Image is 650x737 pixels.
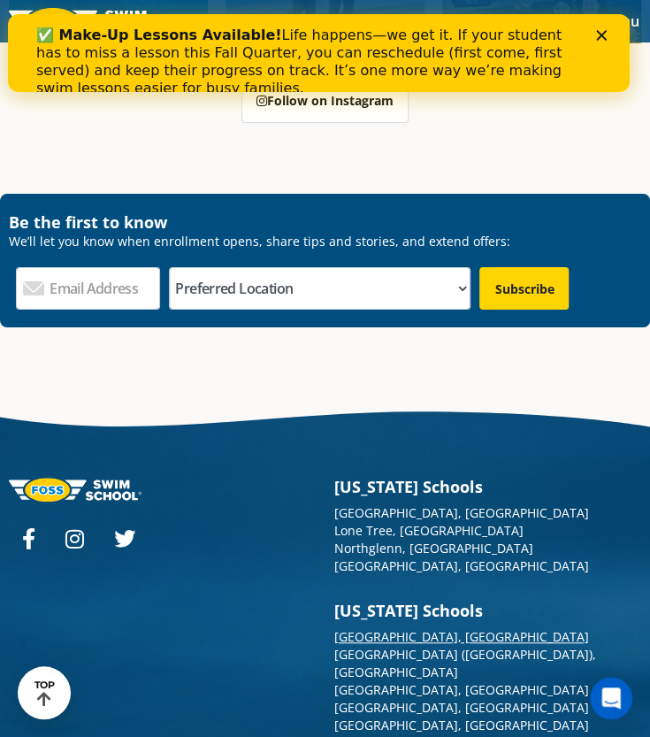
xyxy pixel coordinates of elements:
div: Close [588,16,606,27]
h3: [US_STATE] Schools [334,602,642,619]
iframe: Intercom live chat [590,677,632,719]
img: Foss-logo-horizontal-white.svg [9,478,141,502]
input: Email Address [16,267,160,310]
h3: [US_STATE] Schools [334,478,642,495]
div: TOP [34,679,55,707]
span: Menu [600,12,639,31]
a: Northglenn, [GEOGRAPHIC_DATA] [334,540,533,557]
input: Subscribe [479,267,569,310]
b: ✅ Make-Up Lessons Available! [28,12,273,29]
button: Toggle navigation [590,8,650,35]
a: Lone Tree, [GEOGRAPHIC_DATA] [334,522,524,539]
a: [GEOGRAPHIC_DATA], [GEOGRAPHIC_DATA] [334,681,589,698]
a: [GEOGRAPHIC_DATA], [GEOGRAPHIC_DATA] [334,699,589,716]
h4: Be the first to know [9,211,641,233]
iframe: Intercom live chat banner [8,14,630,92]
a: [GEOGRAPHIC_DATA], [GEOGRAPHIC_DATA] [334,557,589,574]
img: FOSS Swim School Logo [9,8,160,35]
div: Life happens—we get it. If your student has to miss a lesson this Fall Quarter, you can reschedul... [28,12,565,83]
a: [GEOGRAPHIC_DATA], [GEOGRAPHIC_DATA] [334,628,589,645]
a: [GEOGRAPHIC_DATA] ([GEOGRAPHIC_DATA]), [GEOGRAPHIC_DATA] [334,646,596,680]
p: We’ll let you know when enrollment opens, share tips and stories, and extend offers: [9,233,641,250]
a: Follow on Instagram [241,79,409,123]
a: [GEOGRAPHIC_DATA], [GEOGRAPHIC_DATA] [334,717,589,733]
a: [GEOGRAPHIC_DATA], [GEOGRAPHIC_DATA] [334,504,589,521]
